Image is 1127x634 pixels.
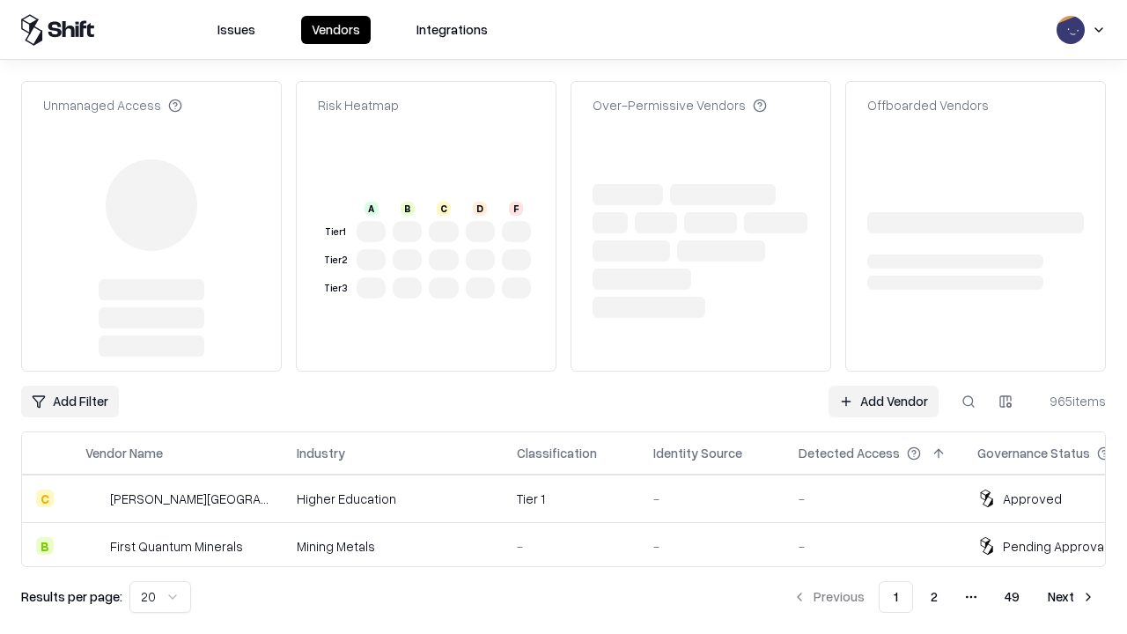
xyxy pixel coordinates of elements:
[517,490,625,508] div: Tier 1
[917,581,952,613] button: 2
[401,202,415,216] div: B
[653,490,770,508] div: -
[1003,537,1107,556] div: Pending Approval
[301,16,371,44] button: Vendors
[991,581,1034,613] button: 49
[110,490,269,508] div: [PERSON_NAME][GEOGRAPHIC_DATA]
[829,386,939,417] a: Add Vendor
[653,444,742,462] div: Identity Source
[509,202,523,216] div: F
[321,225,350,240] div: Tier 1
[21,587,122,606] p: Results per page:
[207,16,266,44] button: Issues
[653,537,770,556] div: -
[43,96,182,114] div: Unmanaged Access
[867,96,989,114] div: Offboarded Vendors
[1003,490,1062,508] div: Approved
[799,537,949,556] div: -
[879,581,913,613] button: 1
[85,444,163,462] div: Vendor Name
[799,444,900,462] div: Detected Access
[365,202,379,216] div: A
[1035,392,1106,410] div: 965 items
[473,202,487,216] div: D
[110,537,243,556] div: First Quantum Minerals
[85,537,103,555] img: First Quantum Minerals
[21,386,119,417] button: Add Filter
[297,537,489,556] div: Mining Metals
[517,537,625,556] div: -
[36,490,54,507] div: C
[321,253,350,268] div: Tier 2
[1037,581,1106,613] button: Next
[297,490,489,508] div: Higher Education
[799,490,949,508] div: -
[297,444,345,462] div: Industry
[85,490,103,507] img: Reichman University
[517,444,597,462] div: Classification
[321,281,350,296] div: Tier 3
[318,96,399,114] div: Risk Heatmap
[593,96,767,114] div: Over-Permissive Vendors
[782,581,1106,613] nav: pagination
[437,202,451,216] div: C
[977,444,1090,462] div: Governance Status
[406,16,498,44] button: Integrations
[36,537,54,555] div: B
